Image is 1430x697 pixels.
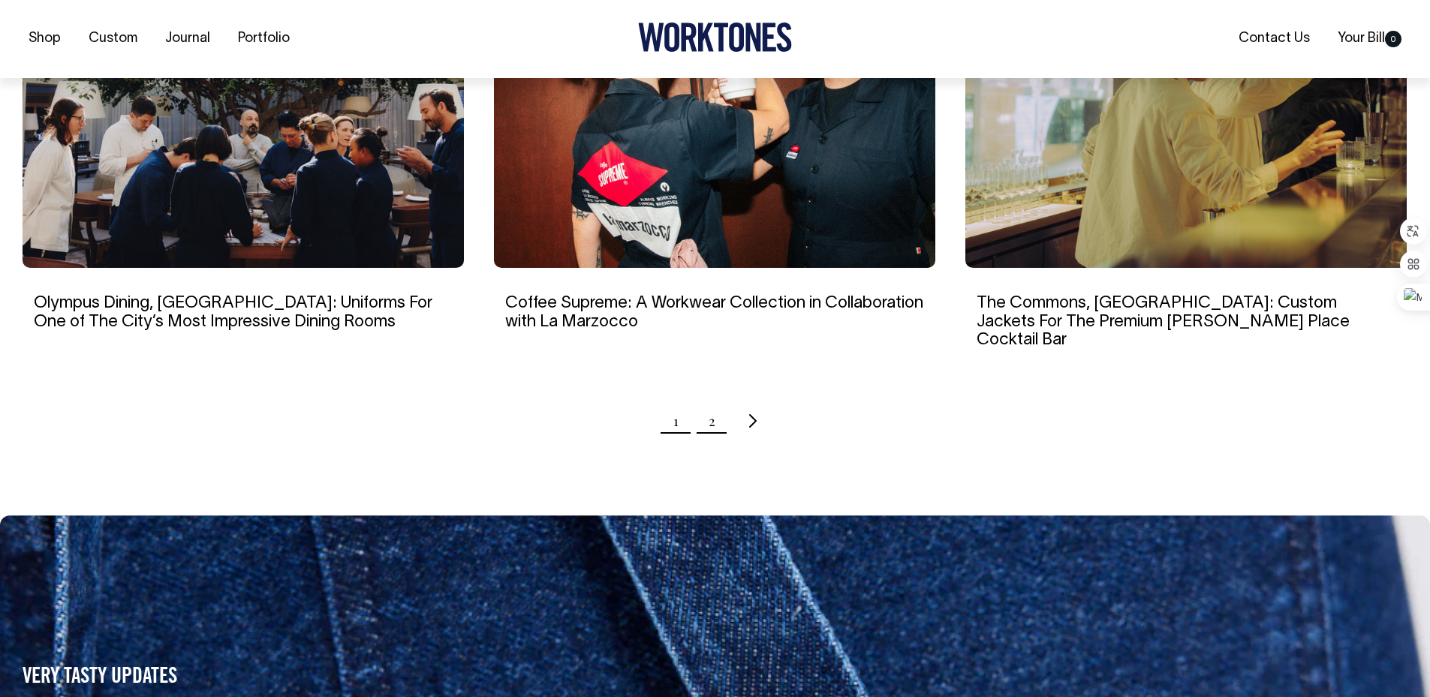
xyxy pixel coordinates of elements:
a: Portfolio [232,27,296,52]
h5: VERY TASTY UPDATES [23,665,455,690]
a: Coffee Supreme: A Workwear Collection in Collaboration with La Marzocco [505,296,923,329]
a: Journal [159,27,216,52]
a: Page 2 [709,402,715,440]
a: The Commons, [GEOGRAPHIC_DATA]: Custom Jackets For The Premium [PERSON_NAME] Place Cocktail Bar [977,296,1350,347]
a: Your Bill0 [1332,26,1407,51]
a: Custom [83,27,143,52]
span: Page 1 [673,402,679,440]
a: Next page [745,402,757,440]
span: 0 [1385,31,1401,47]
a: Shop [23,27,67,52]
a: Olympus Dining, [GEOGRAPHIC_DATA]: Uniforms For One of The City’s Most Impressive Dining Rooms [34,296,432,329]
nav: Pagination [23,402,1407,440]
a: Contact Us [1233,26,1316,51]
